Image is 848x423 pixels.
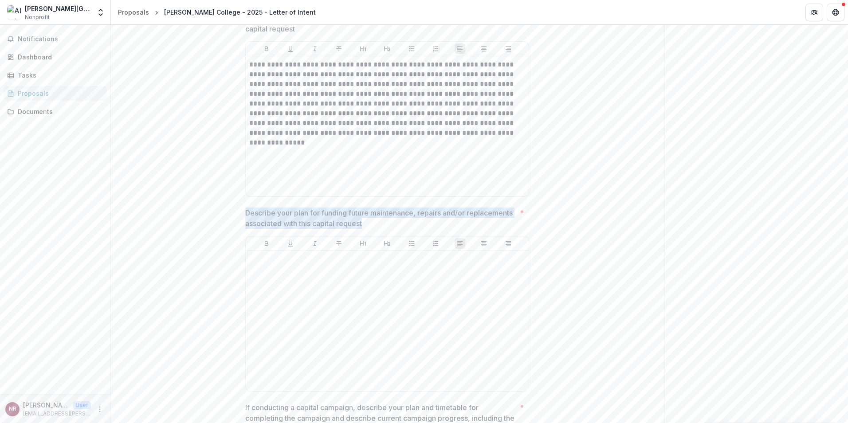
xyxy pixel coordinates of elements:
[261,43,272,54] button: Bold
[261,238,272,249] button: Bold
[23,400,69,410] p: [PERSON_NAME]
[245,208,516,229] p: Describe your plan for funding future maintenance, repairs and/or replacements associated with th...
[455,43,465,54] button: Align Left
[406,43,417,54] button: Bullet List
[382,238,393,249] button: Heading 2
[4,104,107,119] a: Documents
[358,238,369,249] button: Heading 1
[18,89,100,98] div: Proposals
[430,43,441,54] button: Ordered List
[503,238,514,249] button: Align Right
[310,43,320,54] button: Italicize
[18,70,100,80] div: Tasks
[285,43,296,54] button: Underline
[18,107,100,116] div: Documents
[4,68,107,82] a: Tasks
[18,52,100,62] div: Dashboard
[114,6,319,19] nav: breadcrumb
[4,86,107,101] a: Proposals
[94,404,105,415] button: More
[310,238,320,249] button: Italicize
[18,35,103,43] span: Notifications
[334,238,344,249] button: Strike
[430,238,441,249] button: Ordered List
[406,238,417,249] button: Bullet List
[455,238,465,249] button: Align Left
[25,4,91,13] div: [PERSON_NAME][GEOGRAPHIC_DATA]
[4,50,107,64] a: Dashboard
[118,8,149,17] div: Proposals
[285,238,296,249] button: Underline
[827,4,844,21] button: Get Help
[25,13,50,21] span: Nonprofit
[479,43,489,54] button: Align Center
[73,401,91,409] p: User
[479,238,489,249] button: Align Center
[94,4,107,21] button: Open entity switcher
[805,4,823,21] button: Partners
[164,8,316,17] div: [PERSON_NAME] College - 2025 - Letter of Intent
[23,410,91,418] p: [EMAIL_ADDRESS][PERSON_NAME][DOMAIN_NAME]
[358,43,369,54] button: Heading 1
[382,43,393,54] button: Heading 2
[114,6,153,19] a: Proposals
[7,5,21,20] img: Albright College
[503,43,514,54] button: Align Right
[9,406,16,412] div: Nate Rothermel
[334,43,344,54] button: Strike
[4,32,107,46] button: Notifications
